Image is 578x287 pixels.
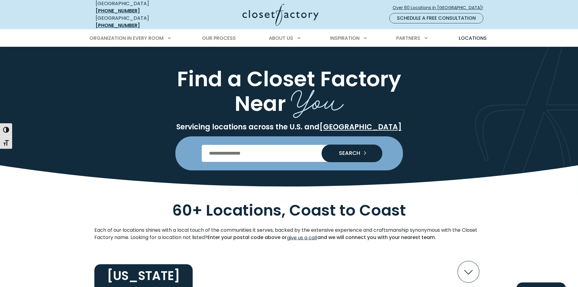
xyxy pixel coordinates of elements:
[392,2,488,13] a: Over 60 Locations in [GEOGRAPHIC_DATA]!
[459,35,487,42] span: Locations
[389,13,483,23] a: Schedule a Free Consultation
[85,30,493,47] nav: Primary Menu
[94,122,484,132] p: Servicing locations across the U.S. and
[242,4,319,26] img: Closet Factory Logo
[235,89,286,118] span: Near
[202,35,236,42] span: Our Process
[96,22,140,29] a: [PHONE_NUMBER]
[177,64,401,94] span: Find a Closet Factory
[90,35,164,42] span: Organization in Every Room
[208,234,436,241] strong: Enter your postal code above or and we will connect you with your nearest team.
[322,145,382,162] button: Search our Nationwide Locations
[202,145,376,162] input: Enter Postal Code
[96,7,140,14] a: [PHONE_NUMBER]
[334,150,360,156] span: SEARCH
[269,35,293,42] span: About Us
[393,5,488,11] span: Over 60 Locations in [GEOGRAPHIC_DATA]!
[396,35,420,42] span: Partners
[287,234,317,242] a: give us a call
[172,200,406,221] span: 60+ Locations, Coast to Coast
[96,15,184,29] div: [GEOGRAPHIC_DATA]
[94,227,484,242] p: Each of our locations shines with a local touch of the communities it serves, backed by the exten...
[330,35,360,42] span: Inspiration
[319,122,402,132] a: [GEOGRAPHIC_DATA]
[291,76,344,121] span: You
